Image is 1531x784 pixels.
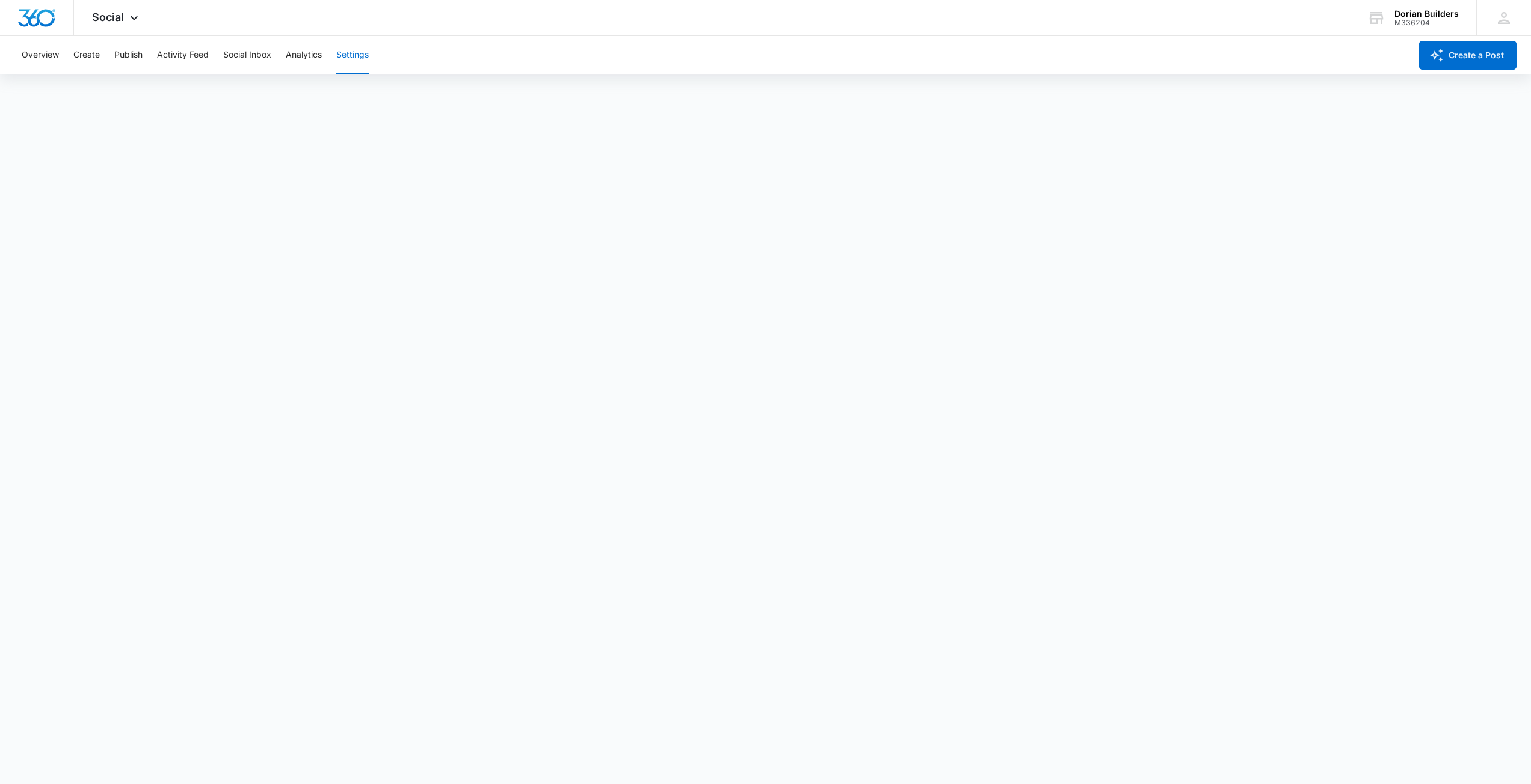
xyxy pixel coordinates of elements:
[22,36,59,74] button: Overview
[92,11,124,23] span: Social
[96,282,199,293] a: Manage your Social Settings
[1419,41,1517,70] button: Create a Post
[223,36,271,74] button: Social Inbox
[157,36,209,74] button: Activity Feed
[1394,19,1459,27] div: account id
[1394,9,1459,19] div: account name
[336,36,369,74] button: Settings
[12,319,68,341] a: Not Now
[150,319,217,341] a: Learn More
[12,22,229,47] h1: Manage your Settings
[215,4,237,25] a: Close modal
[12,232,229,259] p: Manage your brand settings including company info, linked accounts, and more from your Settings p...
[286,36,322,74] button: Analytics
[114,36,143,74] button: Publish
[12,268,229,295] p: Need more help? See step-by-step guidance in our support guide, " ."
[73,36,100,74] button: Create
